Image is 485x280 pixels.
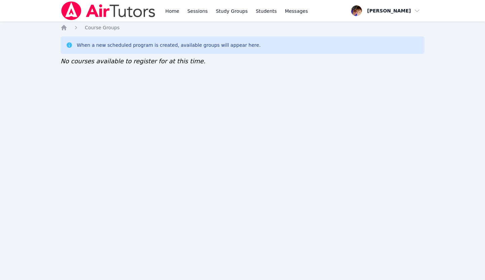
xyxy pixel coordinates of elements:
nav: Breadcrumb [61,24,424,31]
div: When a new scheduled program is created, available groups will appear here. [77,42,261,48]
img: Air Tutors [61,1,156,20]
span: Messages [285,8,308,14]
a: Course Groups [85,24,119,31]
span: No courses available to register for at this time. [61,58,206,65]
span: Course Groups [85,25,119,30]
